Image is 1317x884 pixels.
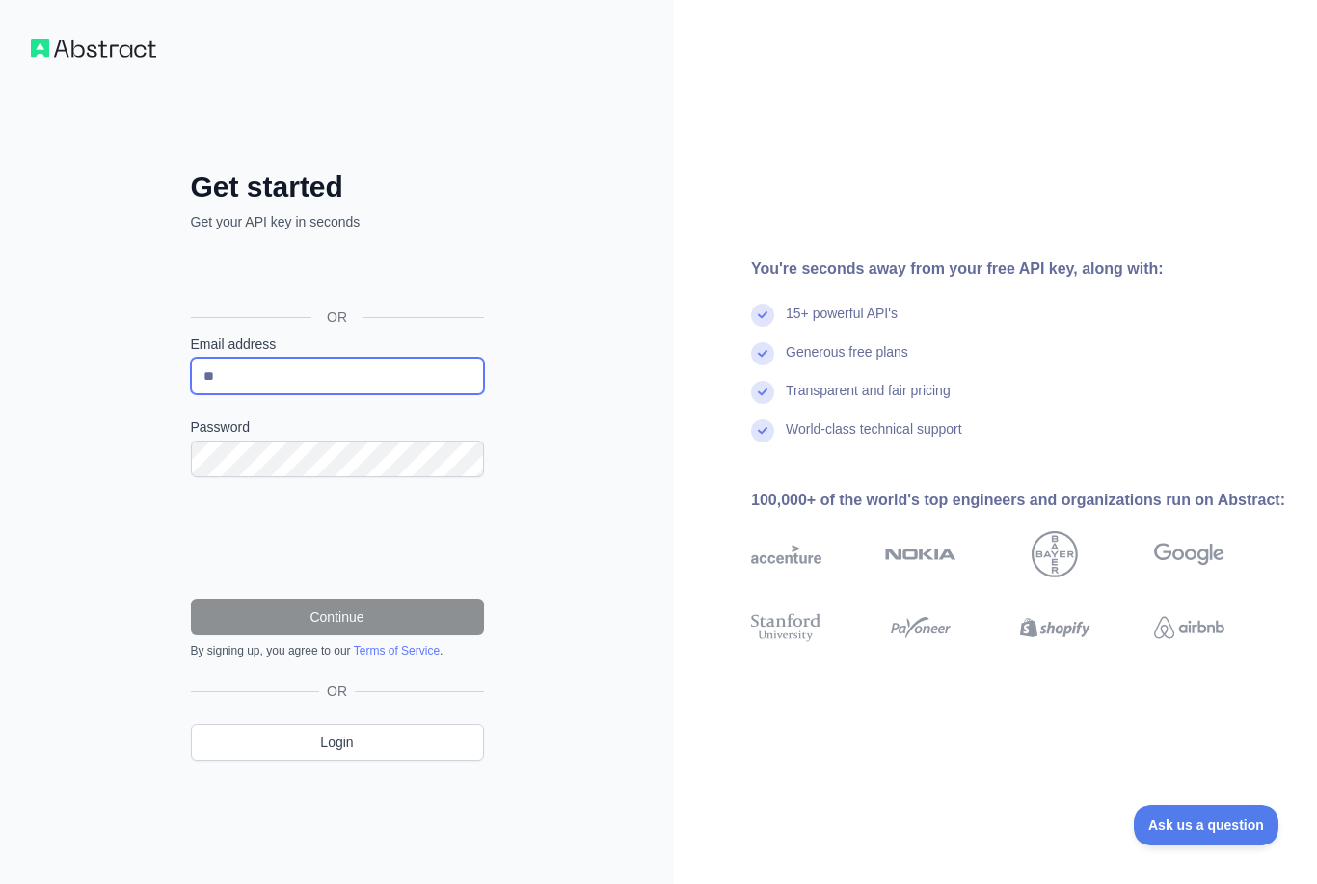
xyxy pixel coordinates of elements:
[885,610,955,646] img: payoneer
[751,342,774,365] img: check mark
[786,342,908,381] div: Generous free plans
[751,610,821,646] img: stanford university
[311,308,363,327] span: OR
[1154,531,1224,577] img: google
[31,39,156,58] img: Workflow
[191,253,480,295] div: Sign in with Google. Opens in new tab
[751,304,774,327] img: check mark
[191,500,484,576] iframe: reCAPTCHA
[885,531,955,577] img: nokia
[751,489,1286,512] div: 100,000+ of the world's top engineers and organizations run on Abstract:
[191,335,484,354] label: Email address
[1134,805,1278,845] iframe: Toggle Customer Support
[1020,610,1090,646] img: shopify
[191,643,484,658] div: By signing up, you agree to our .
[191,599,484,635] button: Continue
[786,381,951,419] div: Transparent and fair pricing
[191,417,484,437] label: Password
[191,724,484,761] a: Login
[1154,610,1224,646] img: airbnb
[751,381,774,404] img: check mark
[319,682,355,701] span: OR
[786,304,898,342] div: 15+ powerful API's
[181,253,490,295] iframe: Sign in with Google Button
[751,419,774,442] img: check mark
[786,419,962,458] div: World-class technical support
[751,257,1286,281] div: You're seconds away from your free API key, along with:
[191,212,484,231] p: Get your API key in seconds
[1032,531,1078,577] img: bayer
[354,644,440,657] a: Terms of Service
[191,170,484,204] h2: Get started
[751,531,821,577] img: accenture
